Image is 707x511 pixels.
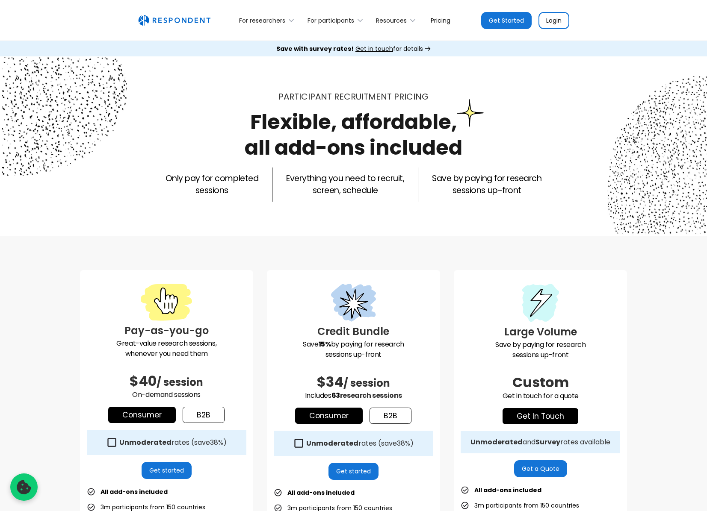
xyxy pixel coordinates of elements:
[286,173,404,197] p: Everything you need to recruit, screen, schedule
[370,408,411,424] a: b2b
[424,10,457,30] a: Pricing
[183,407,225,423] a: b2b
[535,437,560,447] strong: Survey
[101,488,168,496] strong: All add-ons included
[142,462,192,479] a: Get started
[461,340,620,360] p: Save by paying for research sessions up-front
[317,372,343,391] span: $34
[119,438,172,447] strong: Unmoderated
[274,324,433,339] h3: Credit Bundle
[470,438,610,446] div: and rates available
[371,10,424,30] div: Resources
[432,173,541,197] p: Save by paying for research sessions up-front
[239,16,285,25] div: For researchers
[276,44,354,53] strong: Save with survey rates!
[234,10,302,30] div: For researchers
[274,391,433,401] p: Includes
[245,108,462,162] h1: Flexible, affordable, all add-ons included
[295,408,363,424] a: Consumer
[376,16,407,25] div: Resources
[343,376,390,390] span: / session
[276,44,423,53] div: for details
[328,463,379,480] a: Get started
[397,438,410,448] span: 38%
[287,488,355,497] strong: All add-ons included
[157,375,203,389] span: / session
[306,439,414,448] div: rates (save )
[274,339,433,360] p: Save by paying for research sessions up-front
[306,438,358,448] strong: Unmoderated
[514,460,567,477] a: Get a Quote
[130,371,157,391] span: $40
[340,391,402,400] span: research sessions
[308,16,354,25] div: For participants
[461,324,620,340] h3: Large Volume
[210,438,223,447] span: 38%
[461,391,620,401] p: Get in touch for a quote
[87,338,246,359] p: Great-value research sessions, whenever you need them
[166,173,258,197] p: Only pay for completed sessions
[319,339,331,349] strong: 15%
[278,91,392,103] span: Participant recruitment
[470,437,523,447] strong: Unmoderated
[355,44,393,53] span: Get in touch
[87,390,246,400] p: On-demand sessions
[138,15,210,26] a: home
[108,407,176,423] a: Consumer
[302,10,371,30] div: For participants
[503,408,578,424] a: get in touch
[474,486,541,494] strong: All add-ons included
[119,438,227,447] div: rates (save )
[512,373,569,392] span: Custom
[87,323,246,338] h3: Pay-as-you-go
[538,12,569,29] a: Login
[481,12,532,29] a: Get Started
[331,391,340,400] span: 63
[138,15,210,26] img: Untitled UI logotext
[394,91,429,103] span: PRICING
